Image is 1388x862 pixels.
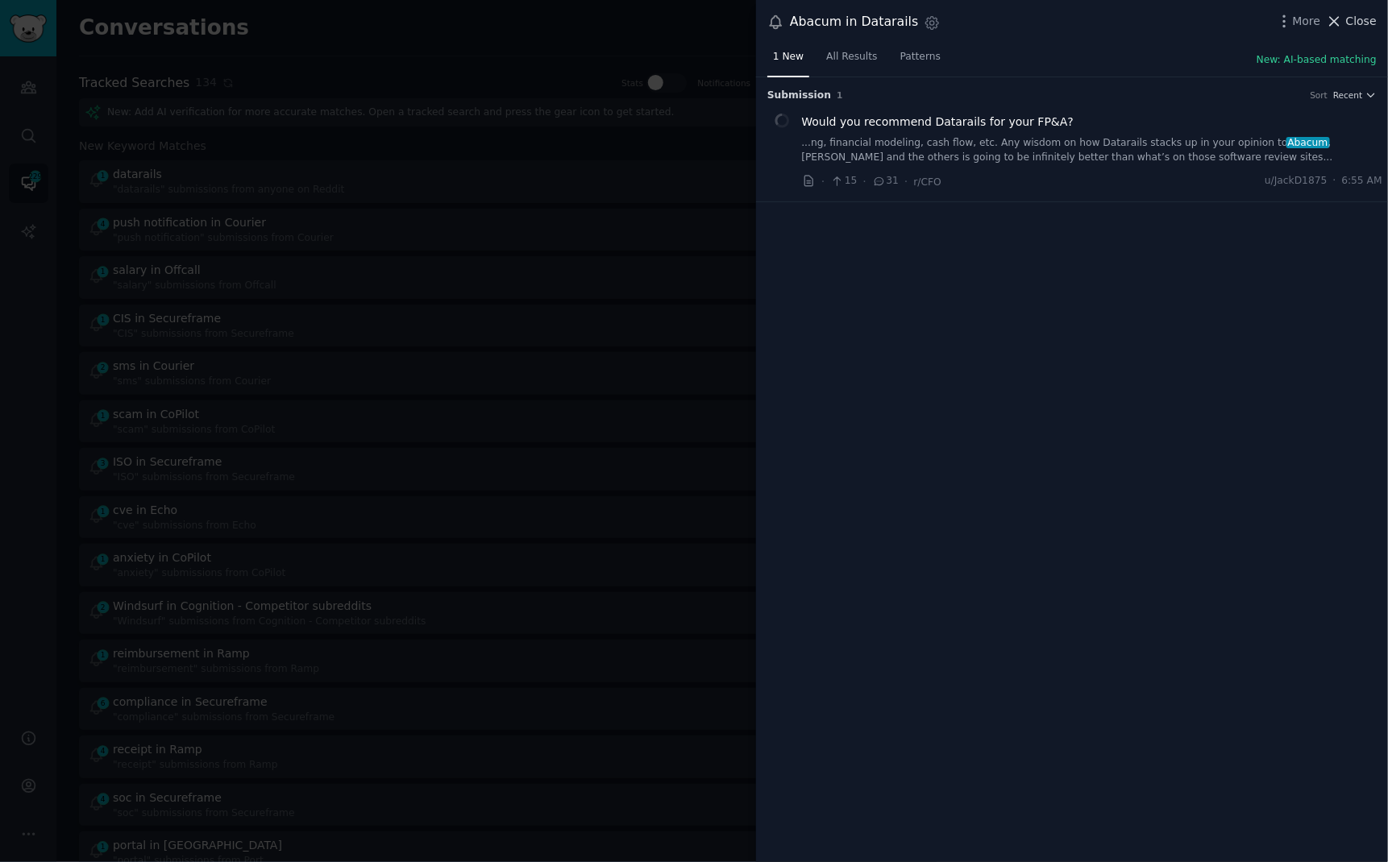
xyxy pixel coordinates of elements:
div: Sort [1311,89,1328,101]
span: · [821,173,825,190]
span: Submission [767,89,831,103]
button: Close [1326,13,1377,30]
span: 1 [837,90,842,100]
button: Recent [1333,89,1377,101]
span: 31 [872,174,899,189]
span: Recent [1333,89,1362,101]
span: 6:55 AM [1342,174,1382,189]
span: Close [1346,13,1377,30]
span: More [1293,13,1321,30]
button: More [1276,13,1321,30]
a: ...ng, financial modeling, cash flow, etc. Any wisdom on how Datarails stacks up in your opinion ... [802,136,1383,164]
a: Would you recommend Datarails for your FP&A? [802,114,1074,131]
button: New: AI-based matching [1257,53,1377,68]
span: 1 New [773,50,804,64]
a: All Results [821,44,883,77]
span: u/JackD1875 [1265,174,1327,189]
span: · [1333,174,1336,189]
a: Patterns [895,44,946,77]
span: · [904,173,908,190]
div: Abacum in Datarails [790,12,918,32]
a: 1 New [767,44,809,77]
span: Abacum [1286,137,1330,148]
span: Patterns [900,50,941,64]
span: r/CFO [914,176,941,188]
span: All Results [826,50,877,64]
span: 15 [830,174,857,189]
span: · [863,173,866,190]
